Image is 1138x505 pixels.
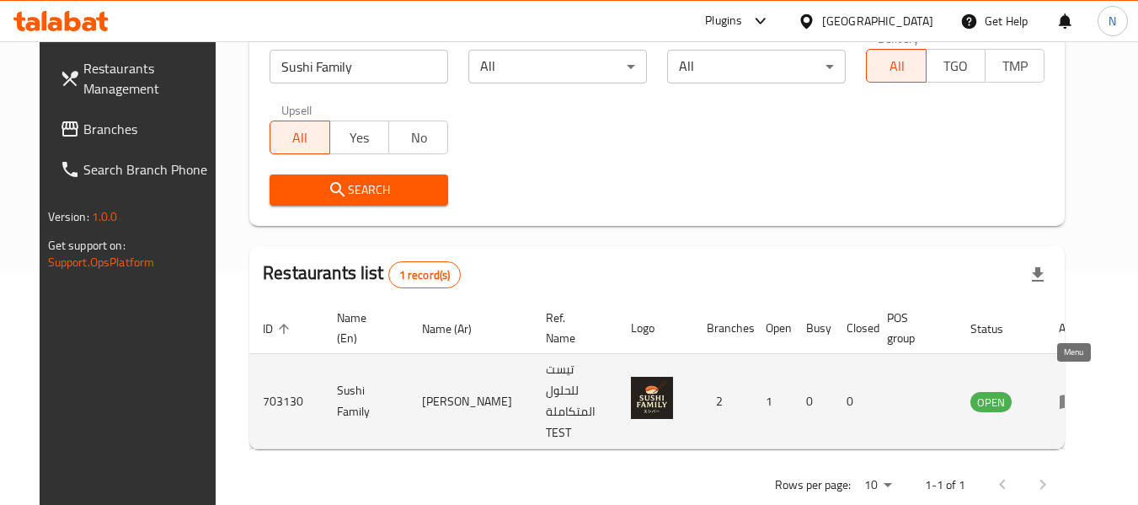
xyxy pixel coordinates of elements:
[389,267,461,283] span: 1 record(s)
[631,377,673,419] img: Sushi Family
[532,354,617,449] td: تيست للحلول المتكاملة TEST
[270,121,329,154] button: All
[667,50,846,83] div: All
[858,473,898,498] div: Rows per page:
[92,206,118,228] span: 1.0.0
[263,319,295,339] span: ID
[281,104,313,116] label: Upsell
[409,354,532,449] td: [PERSON_NAME]
[970,319,1025,339] span: Status
[48,234,126,256] span: Get support on:
[46,149,230,190] a: Search Branch Phone
[878,32,920,44] label: Delivery
[283,180,435,201] span: Search
[970,393,1012,412] span: OPEN
[793,303,833,354] th: Busy
[752,354,793,449] td: 1
[337,126,382,150] span: Yes
[48,251,155,273] a: Support.OpsPlatform
[833,303,874,354] th: Closed
[337,308,388,348] span: Name (En)
[874,54,919,78] span: All
[866,49,926,83] button: All
[617,303,693,354] th: Logo
[249,303,1103,449] table: enhanced table
[48,206,89,228] span: Version:
[992,54,1038,78] span: TMP
[705,11,742,31] div: Plugins
[822,12,933,30] div: [GEOGRAPHIC_DATA]
[752,303,793,354] th: Open
[546,308,597,348] span: Ref. Name
[83,58,216,99] span: Restaurants Management
[693,354,752,449] td: 2
[388,261,462,288] div: Total records count
[1109,12,1116,30] span: N
[263,261,461,288] h2: Restaurants list
[396,126,441,150] span: No
[249,354,323,449] td: 703130
[793,354,833,449] td: 0
[270,50,448,83] input: Search for restaurant name or ID..
[933,54,979,78] span: TGO
[468,50,647,83] div: All
[83,119,216,139] span: Branches
[693,303,752,354] th: Branches
[46,48,230,109] a: Restaurants Management
[1018,255,1058,295] div: Export file
[985,49,1045,83] button: TMP
[329,121,389,154] button: Yes
[270,175,448,206] button: Search
[833,354,874,449] td: 0
[1045,303,1103,354] th: Action
[925,475,965,496] p: 1-1 of 1
[887,308,937,348] span: POS group
[422,319,494,339] span: Name (Ar)
[277,126,323,150] span: All
[46,109,230,149] a: Branches
[323,354,409,449] td: Sushi Family
[926,49,986,83] button: TGO
[388,121,448,154] button: No
[83,159,216,180] span: Search Branch Phone
[775,475,851,496] p: Rows per page:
